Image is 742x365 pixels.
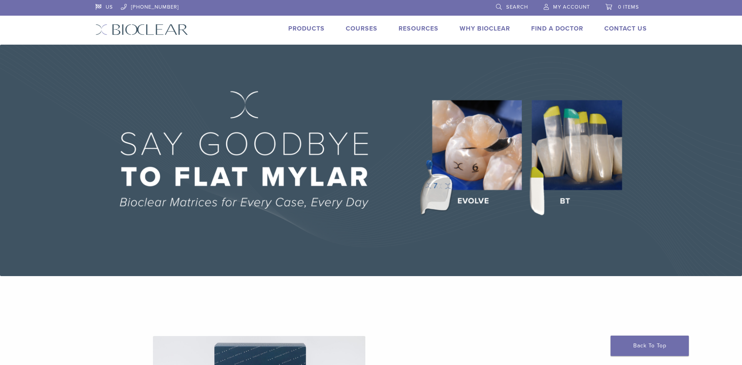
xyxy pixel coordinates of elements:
[618,4,639,10] span: 0 items
[531,25,583,33] a: Find A Doctor
[506,4,528,10] span: Search
[604,25,647,33] a: Contact Us
[460,25,510,33] a: Why Bioclear
[95,24,188,35] img: Bioclear
[553,4,590,10] span: My Account
[611,336,689,356] a: Back To Top
[346,25,377,33] a: Courses
[399,25,438,33] a: Resources
[288,25,325,33] a: Products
